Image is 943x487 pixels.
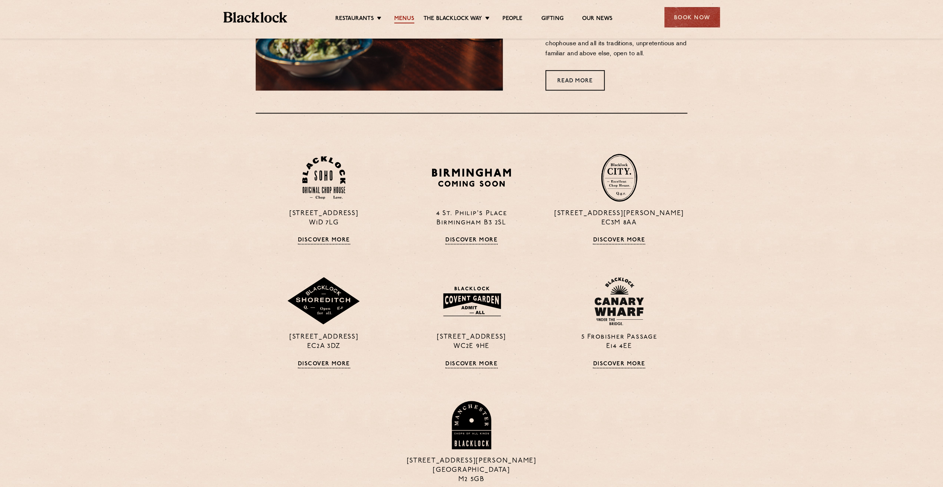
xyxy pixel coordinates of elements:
[545,70,605,91] a: Read More
[593,361,645,368] a: Discover More
[582,15,613,23] a: Our News
[256,333,392,351] p: [STREET_ADDRESS] EC2A 3DZ
[445,361,498,368] a: Discover More
[335,15,374,23] a: Restaurants
[223,12,288,23] img: BL_Textured_Logo-footer-cropped.svg
[403,209,539,228] p: 4 St. Philip's Place Birmingham B3 2SL
[601,154,637,202] img: City-stamp-default.svg
[256,209,392,228] p: [STREET_ADDRESS] W1D 7LG
[298,237,350,244] a: Discover More
[394,15,414,23] a: Menus
[551,209,687,228] p: [STREET_ADDRESS][PERSON_NAME] EC3M 8AA
[424,15,482,23] a: The Blacklock Way
[302,156,345,200] img: Soho-stamp-default.svg
[403,333,539,351] p: [STREET_ADDRESS] WC2E 9HE
[403,457,539,484] p: [STREET_ADDRESS][PERSON_NAME] [GEOGRAPHIC_DATA] M2 5GB
[298,361,350,368] a: Discover More
[541,15,563,23] a: Gifting
[287,277,361,325] img: Shoreditch-stamp-v2-default.svg
[594,277,644,325] img: BL_CW_Logo_Website.svg
[593,237,645,244] a: Discover More
[445,237,498,244] a: Discover More
[436,282,507,320] img: BLA_1470_CoventGarden_Website_Solid.svg
[551,333,687,351] p: 5 Frobisher Passage E14 4EE
[502,15,522,23] a: People
[664,7,720,27] div: Book Now
[431,166,512,189] img: BIRMINGHAM-P22_-e1747915156957.png
[451,401,492,449] img: BL_Manchester_Logo-bleed.png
